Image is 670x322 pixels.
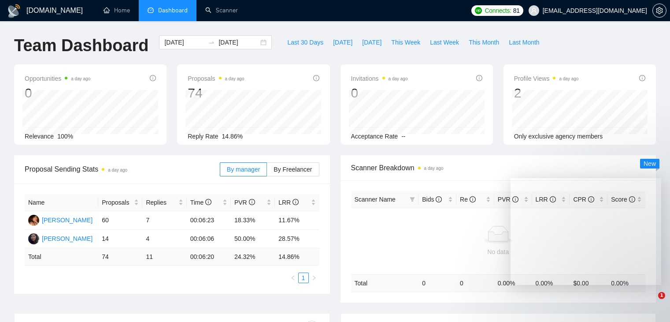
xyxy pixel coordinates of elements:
[28,235,93,242] a: MO[PERSON_NAME]
[102,198,132,207] span: Proposals
[71,76,90,81] time: a day ago
[25,248,98,266] td: Total
[351,133,398,140] span: Acceptance Rate
[25,73,90,84] span: Opportunities
[408,193,417,206] span: filter
[187,211,231,230] td: 00:06:23
[142,194,186,211] th: Replies
[108,168,127,172] time: a day ago
[422,196,442,203] span: Bids
[187,248,231,266] td: 00:06:20
[158,7,188,14] span: Dashboard
[104,7,130,14] a: homeHome
[42,215,93,225] div: [PERSON_NAME]
[275,248,319,266] td: 14.86 %
[190,199,211,206] span: Time
[357,35,386,49] button: [DATE]
[227,166,260,173] span: By manager
[475,7,482,14] img: upwork-logo.png
[14,35,148,56] h1: Team Dashboard
[514,133,603,140] span: Only exclusive agency members
[362,37,381,47] span: [DATE]
[410,197,415,202] span: filter
[351,162,646,173] span: Scanner Breakdown
[514,85,579,101] div: 2
[469,37,499,47] span: This Month
[25,133,54,140] span: Relevance
[514,73,579,84] span: Profile Views
[355,247,642,257] div: No data
[298,273,309,283] li: 1
[288,273,298,283] button: left
[309,273,319,283] li: Next Page
[652,7,666,14] a: setting
[511,178,661,285] iframe: Intercom live chat message
[234,199,255,206] span: PVR
[98,211,142,230] td: 60
[311,275,317,281] span: right
[25,194,98,211] th: Name
[470,196,476,202] span: info-circle
[142,230,186,248] td: 4
[218,37,259,47] input: End date
[485,6,511,15] span: Connects:
[513,6,520,15] span: 81
[299,273,308,283] a: 1
[355,196,396,203] span: Scanner Name
[391,37,420,47] span: This Week
[57,133,73,140] span: 100%
[275,230,319,248] td: 28.57%
[205,199,211,205] span: info-circle
[275,211,319,230] td: 11.67%
[188,73,244,84] span: Proposals
[287,37,323,47] span: Last 30 Days
[208,39,215,46] span: to
[208,39,215,46] span: swap-right
[644,160,656,167] span: New
[351,274,419,292] td: Total
[42,234,93,243] div: [PERSON_NAME]
[205,7,238,14] a: searchScanner
[278,199,299,206] span: LRR
[460,196,476,203] span: Re
[509,37,539,47] span: Last Month
[142,248,186,266] td: 11
[148,7,154,13] span: dashboard
[98,230,142,248] td: 14
[328,35,357,49] button: [DATE]
[290,275,296,281] span: left
[653,7,666,14] span: setting
[639,75,645,81] span: info-circle
[28,215,39,226] img: SF
[559,76,578,81] time: a day ago
[282,35,328,49] button: Last 30 Days
[146,198,176,207] span: Replies
[498,196,518,203] span: PVR
[658,292,665,299] span: 1
[389,76,408,81] time: a day ago
[164,37,204,47] input: Start date
[231,230,275,248] td: 50.00%
[401,133,405,140] span: --
[351,73,408,84] span: Invitations
[98,194,142,211] th: Proposals
[313,75,319,81] span: info-circle
[640,292,661,313] iframe: Intercom live chat
[25,85,90,101] div: 0
[7,4,21,18] img: logo
[231,248,275,266] td: 24.32 %
[418,274,456,292] td: 0
[188,85,244,101] div: 74
[436,196,442,202] span: info-circle
[292,199,299,205] span: info-circle
[456,274,494,292] td: 0
[222,133,243,140] span: 14.86%
[225,76,244,81] time: a day ago
[142,211,186,230] td: 7
[309,273,319,283] button: right
[25,164,220,175] span: Proposal Sending Stats
[28,216,93,223] a: SF[PERSON_NAME]
[430,37,459,47] span: Last Week
[476,75,482,81] span: info-circle
[231,211,275,230] td: 18.33%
